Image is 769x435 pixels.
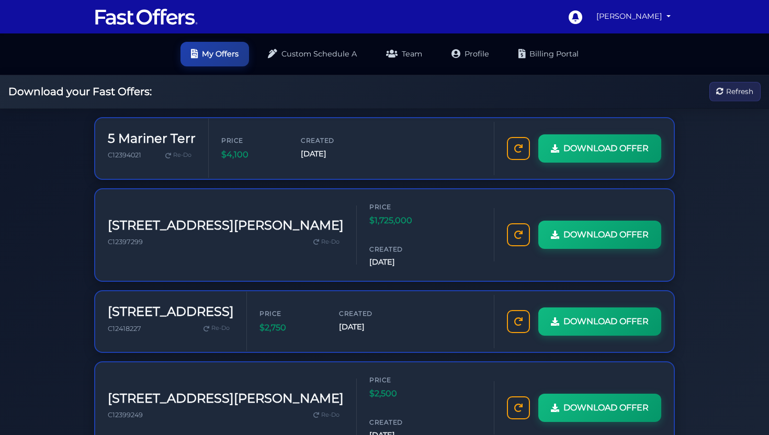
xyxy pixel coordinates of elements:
span: Price [259,308,322,318]
a: Profile [441,42,500,66]
span: Re-Do [321,410,340,420]
span: Re-Do [321,237,340,247]
a: Re-Do [199,322,234,335]
a: [PERSON_NAME] [592,6,675,27]
span: DOWNLOAD OFFER [563,401,649,415]
span: $4,100 [221,148,284,162]
a: Billing Portal [508,42,589,66]
a: My Offers [180,42,249,66]
span: DOWNLOAD OFFER [563,142,649,155]
span: [DATE] [339,321,402,333]
a: DOWNLOAD OFFER [538,307,661,336]
span: Created [369,417,432,427]
span: Re-Do [211,324,230,333]
span: DOWNLOAD OFFER [563,228,649,242]
span: C12397299 [108,238,143,246]
span: DOWNLOAD OFFER [563,315,649,328]
span: Price [221,135,284,145]
h3: [STREET_ADDRESS][PERSON_NAME] [108,218,344,233]
a: Team [376,42,433,66]
a: DOWNLOAD OFFER [538,394,661,422]
span: $1,725,000 [369,214,432,227]
span: $2,750 [259,321,322,335]
a: Re-Do [161,148,196,162]
span: C12399249 [108,411,143,419]
a: Re-Do [309,235,344,249]
a: DOWNLOAD OFFER [538,221,661,249]
span: Price [369,375,432,385]
a: Re-Do [309,408,344,422]
span: Re-Do [173,151,191,160]
button: Refresh [709,82,761,101]
span: Price [369,202,432,212]
span: Created [369,244,432,254]
a: Custom Schedule A [257,42,367,66]
span: C12418227 [108,325,141,333]
span: Created [301,135,364,145]
h3: [STREET_ADDRESS] [108,304,234,319]
h3: [STREET_ADDRESS][PERSON_NAME] [108,391,344,406]
span: Created [339,308,402,318]
span: [DATE] [301,148,364,160]
span: $2,500 [369,387,432,400]
h2: Download your Fast Offers: [8,85,152,98]
span: [DATE] [369,256,432,268]
span: Refresh [726,86,753,97]
a: DOWNLOAD OFFER [538,134,661,163]
h3: 5 Mariner Terr [108,131,196,146]
span: C12394021 [108,151,141,159]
